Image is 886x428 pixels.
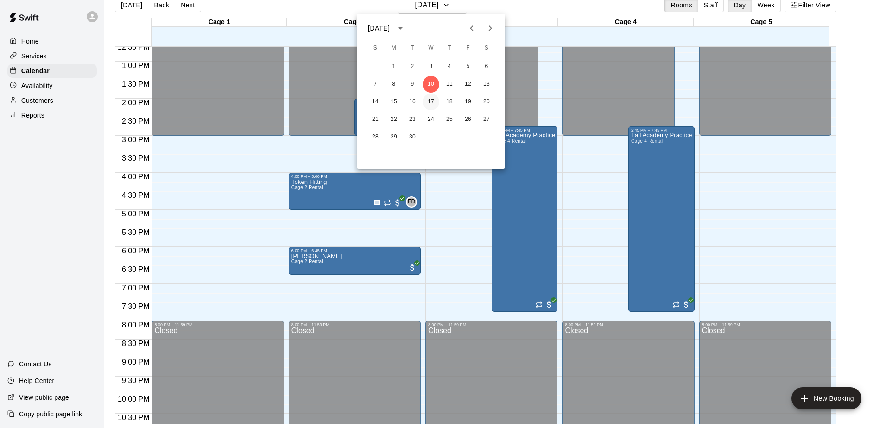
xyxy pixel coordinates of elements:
[423,76,439,93] button: 10
[367,39,384,57] span: Sunday
[441,94,458,110] button: 18
[404,94,421,110] button: 16
[404,39,421,57] span: Tuesday
[462,19,481,38] button: Previous month
[367,111,384,128] button: 21
[478,39,495,57] span: Saturday
[441,111,458,128] button: 25
[368,24,390,33] div: [DATE]
[423,39,439,57] span: Wednesday
[481,19,500,38] button: Next month
[392,20,408,36] button: calendar view is open, switch to year view
[386,39,402,57] span: Monday
[478,76,495,93] button: 13
[478,58,495,75] button: 6
[460,58,476,75] button: 5
[441,39,458,57] span: Thursday
[423,94,439,110] button: 17
[460,94,476,110] button: 19
[404,111,421,128] button: 23
[386,111,402,128] button: 22
[404,129,421,145] button: 30
[367,76,384,93] button: 7
[441,76,458,93] button: 11
[367,129,384,145] button: 28
[404,76,421,93] button: 9
[386,129,402,145] button: 29
[386,58,402,75] button: 1
[441,58,458,75] button: 4
[367,94,384,110] button: 14
[423,111,439,128] button: 24
[423,58,439,75] button: 3
[386,94,402,110] button: 15
[386,76,402,93] button: 8
[478,111,495,128] button: 27
[460,39,476,57] span: Friday
[478,94,495,110] button: 20
[460,76,476,93] button: 12
[404,58,421,75] button: 2
[460,111,476,128] button: 26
